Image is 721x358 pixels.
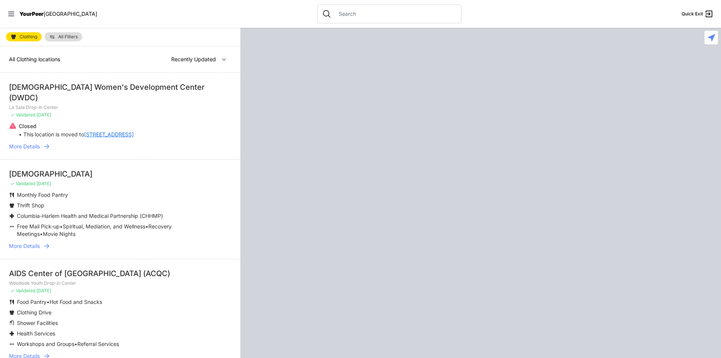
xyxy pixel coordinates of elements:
p: Woodside Youth Drop-in Center [9,280,231,286]
p: • This location is moved to [19,131,134,138]
span: [DATE] [36,288,51,293]
span: ✓ Validated [11,112,35,118]
span: ✓ Validated [11,181,35,186]
span: Workshops and Groups [17,341,74,347]
div: [DEMOGRAPHIC_DATA] [9,169,231,179]
span: Food Pantry [17,299,47,305]
div: [DEMOGRAPHIC_DATA] Women's Development Center (DWDC) [9,82,231,103]
span: All Filters [58,35,78,39]
span: • [60,223,63,230]
span: Free Mail Pick-up [17,223,60,230]
input: Search [334,10,457,18]
a: Quick Exit [682,9,713,18]
span: Hot Food and Snacks [50,299,102,305]
span: YourPeer [20,11,44,17]
span: Columbia-Harlem Health and Medical Partnership (CHHMP) [17,213,163,219]
span: Thrift Shop [17,202,44,208]
a: Clothing [6,32,42,41]
span: Health Services [17,330,55,337]
span: Movie Nights [43,231,75,237]
span: More Details [9,242,40,250]
div: AIDS Center of [GEOGRAPHIC_DATA] (ACQC) [9,268,231,279]
span: [GEOGRAPHIC_DATA] [44,11,97,17]
p: Closed [19,122,134,130]
span: [DATE] [36,181,51,186]
a: More Details [9,242,231,250]
a: More Details [9,143,231,150]
span: • [40,231,43,237]
span: Shower Facilities [17,320,58,326]
span: All Clothing locations [9,56,60,62]
span: Clothing [20,35,37,39]
span: Spiritual, Mediation, and Wellness [63,223,145,230]
span: Quick Exit [682,11,703,17]
span: • [145,223,148,230]
a: YourPeer[GEOGRAPHIC_DATA] [20,12,97,16]
span: Clothing Drive [17,309,51,316]
span: [DATE] [36,112,51,118]
a: All Filters [45,32,82,41]
p: La Sala Drop-In Center [9,104,231,110]
span: More Details [9,143,40,150]
span: • [74,341,77,347]
span: Referral Services [77,341,119,347]
span: Monthly Food Pantry [17,192,68,198]
span: ✓ Validated [11,288,35,293]
span: • [47,299,50,305]
a: [STREET_ADDRESS] [84,131,134,138]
